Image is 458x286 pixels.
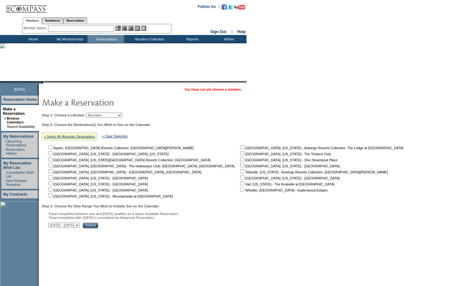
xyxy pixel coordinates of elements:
[210,35,246,43] td: Admin
[239,152,331,156] nobr: [GEOGRAPHIC_DATA], [US_STATE] - The Timbers Club
[47,188,148,192] nobr: [GEOGRAPHIC_DATA], [US_STATE] - [GEOGRAPHIC_DATA]
[47,194,173,198] nobr: [GEOGRAPHIC_DATA], [US_STATE] - Mountainside at [GEOGRAPHIC_DATA]
[3,192,27,197] a: My Contracts
[7,116,24,124] a: Browse Calendars
[47,152,169,156] nobr: [GEOGRAPHIC_DATA], [US_STATE] - [GEOGRAPHIC_DATA], [US_STATE]
[4,116,6,120] b: »
[3,97,37,102] a: Reservation Home
[184,87,242,91] span: You have not yet chosen a member.
[3,134,33,139] a: My Reservations
[42,17,63,24] a: Residences
[222,4,227,10] img: Become our fan on Facebook
[239,164,340,168] nobr: [GEOGRAPHIC_DATA], [US_STATE] - [GEOGRAPHIC_DATA]
[173,35,210,43] td: Reports
[4,125,6,129] td: ·
[4,171,5,178] td: ·
[6,171,34,178] a: Cancellation Wish List
[210,30,226,34] a: Sign Out
[47,170,201,174] nobr: [GEOGRAPHIC_DATA], [GEOGRAPHIC_DATA] - [GEOGRAPHIC_DATA], [GEOGRAPHIC_DATA]
[239,176,340,180] nobr: [GEOGRAPHIC_DATA], [US_STATE] - [GEOGRAPHIC_DATA]
[115,25,121,31] img: b_edit.gif
[48,216,155,220] nobr: Travel completed after [DATE] is considered an Advanced Reservation.
[239,188,328,192] nobr: Whistler, [GEOGRAPHIC_DATA] - Kadenwood Estates
[42,204,160,208] b: Step 3: Choose the Date Range You Wish to Initially See on the Calendar:
[234,5,245,10] img: Subscribe to our YouTube Channel
[63,17,87,24] a: Reservations
[42,113,85,117] b: Step 1: Choose a Lifestyle:
[14,87,25,91] span: [DATE]
[198,4,220,11] td: Follow Us ::
[239,170,388,174] nobr: Telluride, [US_STATE] - Auberge Resorts Collection: [GEOGRAPHIC_DATA][PERSON_NAME]
[231,30,233,34] span: ::
[3,161,31,170] a: My Reservation Wish List
[87,35,124,43] td: Reservations
[6,179,27,186] a: New Release Requests
[7,125,35,129] a: Search Availability
[41,81,43,84] img: promoShadowLeftCorner.gif
[222,6,227,10] a: Become our fan on Facebook
[124,35,173,43] td: Vacation Collection
[239,146,403,150] nobr: [GEOGRAPHIC_DATA], [US_STATE] - Auberge Resorts Collection: The Lodge at [GEOGRAPHIC_DATA]
[4,148,5,155] td: ·
[43,81,44,84] img: blank.gif
[122,25,127,31] img: View
[47,176,148,180] nobr: [GEOGRAPHIC_DATA], [US_STATE] - [GEOGRAPHIC_DATA]
[6,148,25,155] a: Reservation History
[14,35,51,43] td: Home
[135,25,140,31] img: Reservations
[23,17,42,24] a: Members
[239,158,337,162] nobr: [GEOGRAPHIC_DATA], [US_STATE] - One Steamboat Place
[239,182,335,186] nobr: Vail, [US_STATE] - The Arrabelle at [GEOGRAPHIC_DATA]
[3,107,25,116] a: Make a Reservation
[234,6,245,10] a: Subscribe to our YouTube Channel
[48,212,179,216] span: Travel completed between now and [DATE] qualifies as a Space Available Reservation.
[44,135,95,138] a: » Select All Mountain Destinations
[42,96,169,108] img: pgTtlMakeReservation.gif
[141,25,146,31] img: b_calculator.gif
[42,123,151,127] b: Step 2: Choose the Destination(s) You Wish to See on the Calendar:
[128,25,134,31] img: Impersonate
[4,139,5,147] td: ·
[102,134,128,138] a: » Clear Selection
[83,223,98,228] input: Submit
[47,158,210,162] nobr: [GEOGRAPHIC_DATA], [US_STATE][GEOGRAPHIC_DATA] Resorts Collection: [GEOGRAPHIC_DATA]
[47,146,194,150] nobr: Aspen, [GEOGRAPHIC_DATA] Resorts Collection: [GEOGRAPHIC_DATA][PERSON_NAME]
[6,139,26,147] a: Upcoming Reservations
[51,35,87,43] td: My Memberships
[24,25,48,31] div: Member Name:
[228,6,233,10] a: Follow us on Twitter
[228,4,233,10] img: Follow us on Twitter
[47,164,234,168] nobr: [GEOGRAPHIC_DATA], [GEOGRAPHIC_DATA] - The Hideaways Club: [GEOGRAPHIC_DATA], [GEOGRAPHIC_DATA]
[47,182,148,186] nobr: [GEOGRAPHIC_DATA], [US_STATE] - [GEOGRAPHIC_DATA]
[4,179,5,186] td: ·
[237,30,246,34] a: Help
